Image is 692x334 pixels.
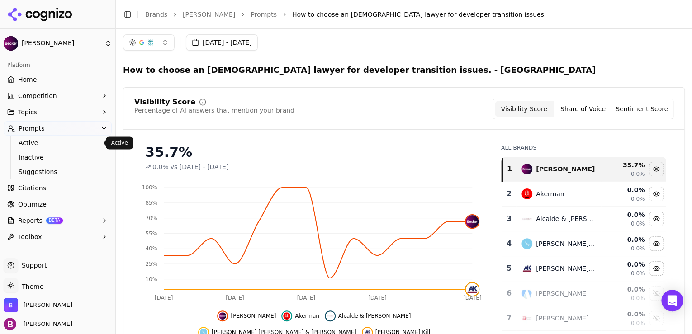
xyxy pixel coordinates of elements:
div: Open Intercom Messenger [661,290,683,311]
tspan: 55% [145,231,157,237]
a: Suggestions [15,165,101,178]
nav: breadcrumb [145,10,667,19]
span: Reports [18,216,43,225]
span: 0.0% [631,270,645,277]
span: 0.0% [631,220,645,227]
div: 2 [506,188,512,199]
span: How to choose an [DEMOGRAPHIC_DATA] lawyer for developer transition issues. [292,10,546,19]
a: Citations [4,181,112,195]
button: Open user button [4,318,72,330]
div: Platform [4,58,112,72]
div: [PERSON_NAME] [536,289,588,298]
div: Alcalde & [PERSON_NAME] [536,214,596,223]
button: Show armstrong teasdale data [649,311,664,325]
span: [PERSON_NAME] [22,39,101,47]
h2: How to choose an [DEMOGRAPHIC_DATA] lawyer for developer transition issues. - [GEOGRAPHIC_DATA] [123,64,596,76]
tspan: [DATE] [368,295,387,301]
button: Competition [4,89,112,103]
tr: 7armstrong teasdale[PERSON_NAME]0.0%0.0%Show armstrong teasdale data [502,306,666,331]
img: arias bosinger [521,288,532,299]
tr: 2akermanAkerman0.0%0.0%Hide akerman data [502,182,666,207]
button: Hide akerman data [281,310,319,321]
button: Hide becker data [217,310,276,321]
tr: 5anderson kill[PERSON_NAME] Kill0.0%0.0%Hide anderson kill data [502,256,666,281]
img: Becker [4,298,18,312]
button: ReportsBETA [4,213,112,228]
img: akerman [521,188,532,199]
div: 5 [506,263,512,274]
tspan: [DATE] [155,295,173,301]
span: 0.0% [631,320,645,327]
a: Optimize [4,197,112,212]
div: 35.7% [145,144,483,160]
div: 3 [506,213,512,224]
span: [PERSON_NAME] [20,320,72,328]
div: [PERSON_NAME] [PERSON_NAME] & [PERSON_NAME] [536,239,596,248]
img: Becker [4,36,18,51]
div: 0.0 % [603,285,645,294]
tspan: 40% [145,245,157,252]
span: Suggestions [19,167,97,176]
div: [PERSON_NAME] [536,314,588,323]
div: 6 [506,288,512,299]
tr: 4anderson givens & fredericks [PERSON_NAME] [PERSON_NAME] & [PERSON_NAME]0.0%0.0%Hide anderson gi... [502,231,666,256]
a: [PERSON_NAME] [183,10,235,19]
a: Home [4,72,112,87]
button: Hide anderson kill data [649,261,664,276]
img: anderson givens & fredericks [521,238,532,249]
tr: 3alcalde & fayAlcalde & [PERSON_NAME]0.0%0.0%Hide alcalde & fay data [502,207,666,231]
tspan: 25% [145,261,157,267]
button: Hide alcalde & fay data [325,310,411,321]
button: Share of Voice [554,101,612,117]
button: Hide akerman data [649,187,664,201]
img: alcalde & fay [327,312,334,320]
span: Citations [18,183,46,193]
span: 0.0% [152,162,169,171]
div: All Brands [501,144,666,151]
span: vs [DATE] - [DATE] [171,162,229,171]
a: Brands [145,11,167,18]
img: becker [521,164,532,174]
p: Active [111,139,128,146]
div: [PERSON_NAME] [536,165,595,174]
a: Inactive [15,151,101,164]
img: anderson kill [521,263,532,274]
span: Prompts [19,124,45,133]
div: 0.0 % [603,260,645,269]
span: [PERSON_NAME] [231,312,276,320]
img: becker [219,312,226,320]
tr: 6arias bosinger [PERSON_NAME]0.0%0.0%Show arias bosinger data [502,281,666,306]
span: BETA [46,217,63,224]
button: Open organization switcher [4,298,72,312]
button: Sentiment Score [612,101,671,117]
button: Toolbox [4,230,112,244]
a: Active [15,136,101,149]
button: Topics [4,105,112,119]
button: Hide becker data [649,162,664,176]
button: Hide alcalde & fay data [649,212,664,226]
tspan: 85% [145,200,157,206]
button: [DATE] - [DATE] [186,34,258,51]
div: Visibility Score [134,99,195,106]
div: 0.0 % [603,310,645,319]
img: akerman [283,312,290,320]
tspan: 100% [142,184,157,191]
tspan: [DATE] [297,295,315,301]
div: 7 [506,313,512,324]
div: Akerman [536,189,564,198]
div: 1 [507,164,512,174]
div: 0.0 % [603,210,645,219]
span: 0.0% [631,170,645,178]
img: becker [466,215,479,228]
span: Active [19,138,97,147]
div: 0.0 % [603,185,645,194]
div: Percentage of AI answers that mention your brand [134,106,294,115]
span: Competition [18,91,57,100]
div: 35.7 % [603,160,645,169]
span: Toolbox [18,232,42,241]
tr: 1becker[PERSON_NAME]35.7%0.0%Hide becker data [502,157,666,182]
div: [PERSON_NAME] Kill [536,264,596,273]
span: Topics [18,108,38,117]
span: Home [18,75,37,84]
img: anderson kill [466,283,479,296]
